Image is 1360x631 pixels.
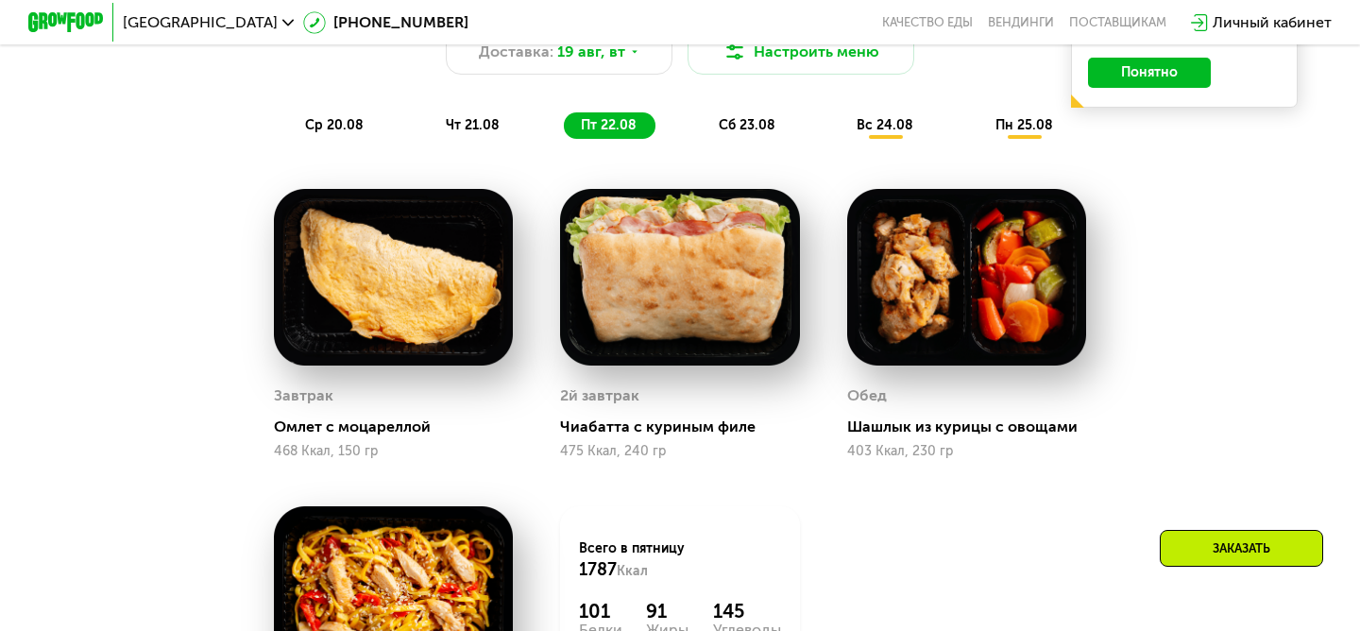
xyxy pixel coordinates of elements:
[274,382,333,410] div: Завтрак
[1160,530,1323,567] div: Заказать
[579,539,780,581] div: Всего в пятницу
[581,117,637,133] span: пт 22.08
[995,117,1053,133] span: пн 25.08
[579,559,617,580] span: 1787
[617,563,648,579] span: Ккал
[560,418,814,436] div: Чиабатта с куриным филе
[274,444,513,459] div: 468 Ккал, 150 гр
[579,600,622,622] div: 101
[274,418,528,436] div: Омлет с моцареллой
[1213,11,1332,34] div: Личный кабинет
[446,117,500,133] span: чт 21.08
[305,117,364,133] span: ср 20.08
[479,41,553,63] span: Доставка:
[1069,15,1166,30] div: поставщикам
[847,444,1086,459] div: 403 Ккал, 230 гр
[847,418,1101,436] div: Шашлык из курицы с овощами
[713,600,781,622] div: 145
[123,15,278,30] span: [GEOGRAPHIC_DATA]
[560,444,799,459] div: 475 Ккал, 240 гр
[1088,58,1211,88] button: Понятно
[557,41,625,63] span: 19 авг, вт
[688,29,914,75] button: Настроить меню
[988,15,1054,30] a: Вендинги
[719,117,775,133] span: сб 23.08
[857,117,913,133] span: вс 24.08
[303,11,468,34] a: [PHONE_NUMBER]
[847,382,887,410] div: Обед
[646,600,688,622] div: 91
[882,15,973,30] a: Качество еды
[560,382,639,410] div: 2й завтрак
